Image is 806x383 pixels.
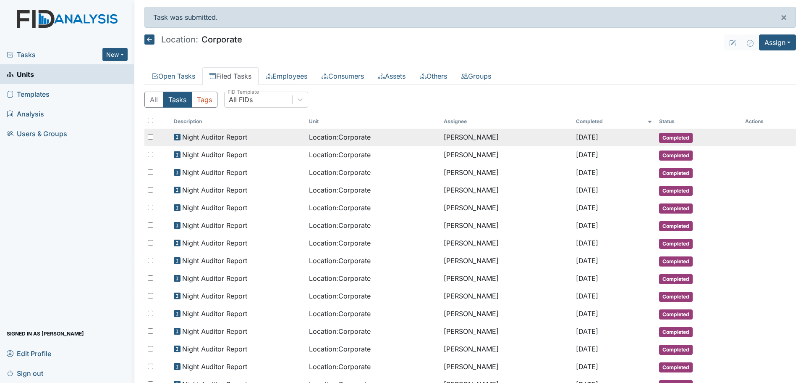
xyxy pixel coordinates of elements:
span: Night Auditor Report [182,309,247,319]
span: [DATE] [576,309,598,318]
a: Employees [259,67,314,85]
td: [PERSON_NAME] [440,182,573,199]
span: Completed [659,151,693,161]
span: [DATE] [576,327,598,335]
th: Assignee [440,114,573,129]
td: [PERSON_NAME] [440,252,573,270]
a: Assets [371,67,413,85]
span: [DATE] [576,362,598,371]
span: Templates [7,87,50,100]
span: Location : Corporate [309,203,371,213]
span: Completed [659,168,693,178]
span: Completed [659,239,693,249]
span: Edit Profile [7,347,51,360]
td: [PERSON_NAME] [440,341,573,358]
span: Units [7,68,34,81]
th: Actions [742,114,784,129]
span: [DATE] [576,292,598,300]
td: [PERSON_NAME] [440,217,573,235]
td: [PERSON_NAME] [440,288,573,305]
span: Location : Corporate [309,256,371,266]
span: Location: [161,35,198,44]
span: Analysis [7,107,44,120]
button: Tasks [163,92,192,108]
span: Location : Corporate [309,220,371,230]
a: Filed Tasks [202,67,259,85]
span: Location : Corporate [309,291,371,301]
td: [PERSON_NAME] [440,235,573,252]
button: New [102,48,128,61]
button: × [772,7,796,27]
span: Completed [659,327,693,337]
span: [DATE] [576,151,598,159]
span: [DATE] [576,186,598,194]
span: Location : Corporate [309,185,371,195]
span: Users & Groups [7,127,67,140]
span: × [780,11,787,23]
span: Completed [659,292,693,302]
th: Toggle SortBy [656,114,742,129]
span: Night Auditor Report [182,185,247,195]
input: Toggle All Rows Selected [148,118,153,123]
button: Assign [759,34,796,50]
span: Night Auditor Report [182,256,247,266]
span: Night Auditor Report [182,132,247,142]
span: Location : Corporate [309,167,371,177]
span: Completed [659,133,693,143]
span: Night Auditor Report [182,326,247,336]
td: [PERSON_NAME] [440,164,573,182]
div: Task was submitted. [144,7,796,28]
span: Night Auditor Report [182,203,247,213]
span: Location : Corporate [309,309,371,319]
span: [DATE] [576,345,598,353]
span: [DATE] [576,133,598,141]
span: Signed in as [PERSON_NAME] [7,327,84,340]
td: [PERSON_NAME] [440,305,573,323]
a: Tasks [7,50,102,60]
span: [DATE] [576,274,598,283]
td: [PERSON_NAME] [440,129,573,146]
a: Open Tasks [144,67,202,85]
span: [DATE] [576,168,598,177]
span: [DATE] [576,221,598,230]
a: Consumers [314,67,371,85]
td: [PERSON_NAME] [440,323,573,341]
span: Location : Corporate [309,344,371,354]
span: Completed [659,221,693,231]
td: [PERSON_NAME] [440,146,573,164]
span: [DATE] [576,203,598,212]
span: Location : Corporate [309,132,371,142]
h5: Corporate [144,34,242,45]
th: Toggle SortBy [170,114,306,129]
span: [DATE] [576,239,598,247]
span: Location : Corporate [309,150,371,160]
td: [PERSON_NAME] [440,199,573,217]
span: [DATE] [576,256,598,265]
span: Sign out [7,367,43,380]
span: Night Auditor Report [182,238,247,248]
a: Groups [454,67,498,85]
span: Completed [659,274,693,284]
button: Tags [191,92,217,108]
span: Completed [659,256,693,267]
span: Location : Corporate [309,326,371,336]
span: Night Auditor Report [182,220,247,230]
th: Toggle SortBy [306,114,441,129]
span: Location : Corporate [309,273,371,283]
span: Night Auditor Report [182,167,247,177]
div: All FIDs [229,95,253,105]
span: Completed [659,203,693,214]
span: Completed [659,362,693,372]
span: Location : Corporate [309,238,371,248]
span: Completed [659,186,693,196]
a: Others [413,67,454,85]
span: Night Auditor Report [182,273,247,283]
span: Night Auditor Report [182,362,247,372]
span: Completed [659,309,693,320]
span: Night Auditor Report [182,344,247,354]
span: Night Auditor Report [182,150,247,160]
button: All [144,92,163,108]
td: [PERSON_NAME] [440,358,573,376]
th: Toggle SortBy [573,114,655,129]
